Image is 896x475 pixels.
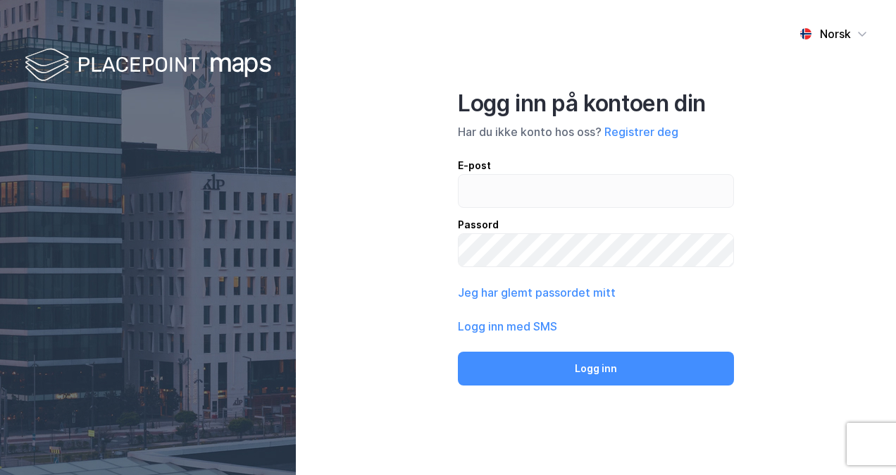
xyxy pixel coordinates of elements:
div: Norsk [820,25,851,42]
button: Logg inn med SMS [458,318,557,335]
button: Jeg har glemt passordet mitt [458,284,616,301]
div: Logg inn på kontoen din [458,90,734,118]
div: Har du ikke konto hos oss? [458,123,734,140]
img: logo-white.f07954bde2210d2a523dddb988cd2aa7.svg [25,45,271,87]
button: Logg inn [458,352,734,385]
div: Passord [458,216,734,233]
button: Registrer deg [604,123,678,140]
div: E-post [458,157,734,174]
iframe: Chat Widget [826,407,896,475]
